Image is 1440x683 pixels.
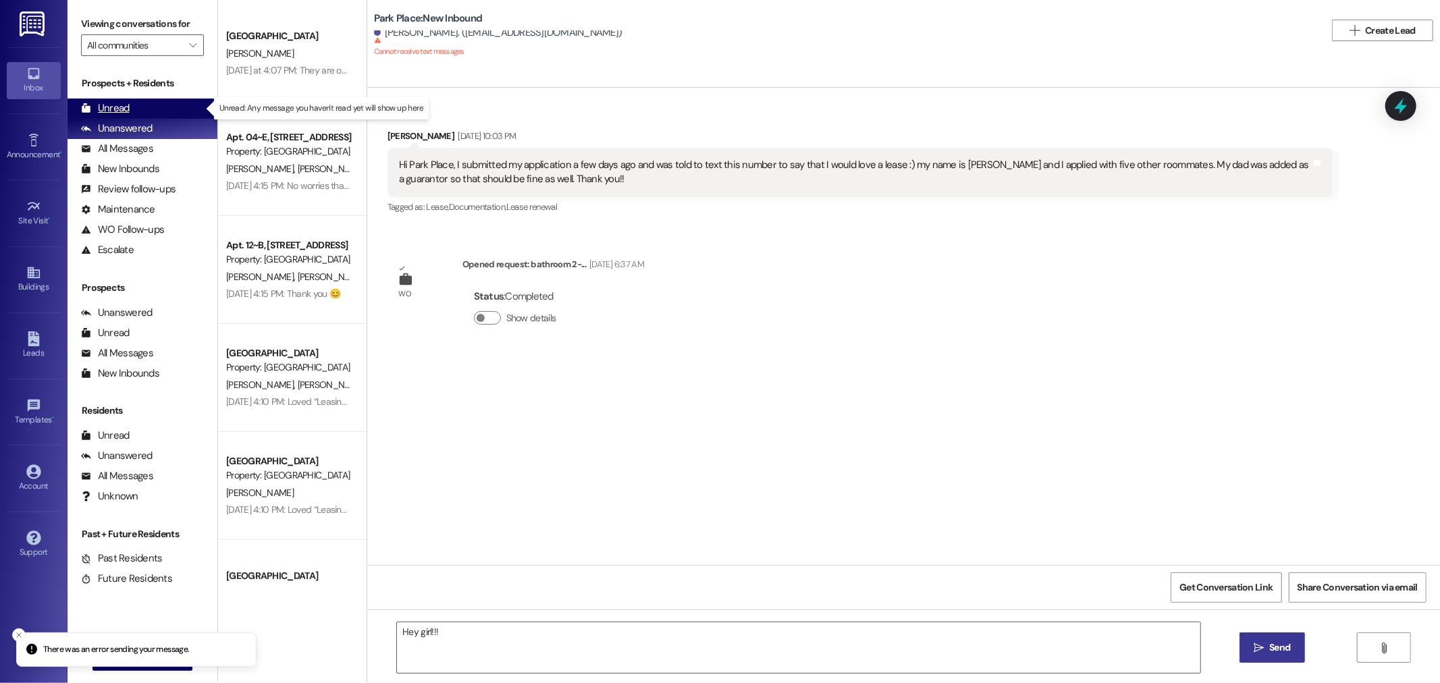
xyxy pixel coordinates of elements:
[7,460,61,497] a: Account
[1179,580,1273,595] span: Get Conversation Link
[7,327,61,364] a: Leads
[81,449,153,463] div: Unanswered
[226,288,340,300] div: [DATE] 4:15 PM: Thank you 😊
[1332,20,1433,41] button: Create Lead
[226,360,351,375] div: Property: [GEOGRAPHIC_DATA]
[87,34,182,56] input: All communities
[397,622,1200,673] textarea: Hey girl!!!
[374,11,483,26] b: Park Place: New Inbound
[226,487,294,499] span: [PERSON_NAME]
[226,238,351,252] div: Apt. 12~B, [STREET_ADDRESS]
[226,379,298,391] span: [PERSON_NAME]
[81,142,153,156] div: All Messages
[1269,640,1290,655] span: Send
[81,202,155,217] div: Maintenance
[1171,572,1281,603] button: Get Conversation Link
[427,201,449,213] span: Lease ,
[226,587,298,599] span: [PERSON_NAME]
[226,29,351,43] div: [GEOGRAPHIC_DATA]
[226,163,298,175] span: [PERSON_NAME]
[81,366,159,381] div: New Inbounds
[12,628,26,642] button: Close toast
[189,40,196,51] i: 
[474,290,504,303] b: Status
[388,197,1333,217] div: Tagged as:
[7,195,61,231] a: Site Visit •
[81,346,153,360] div: All Messages
[374,36,464,56] sup: Cannot receive text messages
[226,271,298,283] span: [PERSON_NAME]
[226,64,411,76] div: [DATE] at 4:07 PM: They are on our coffee table
[1289,572,1426,603] button: Share Conversation via email
[43,644,190,656] p: There was an error sending your message.
[7,261,61,298] a: Buildings
[374,26,622,40] div: [PERSON_NAME]. ([EMAIL_ADDRESS][DOMAIN_NAME])
[81,326,130,340] div: Unread
[297,163,369,175] span: [PERSON_NAME]
[7,62,61,99] a: Inbox
[1350,25,1360,36] i: 
[81,223,164,237] div: WO Follow-ups
[20,11,47,36] img: ResiDesk Logo
[226,569,351,583] div: [GEOGRAPHIC_DATA]
[226,180,433,192] div: [DATE] 4:15 PM: No worries thank you for updating us!
[81,243,134,257] div: Escalate
[388,129,1333,148] div: [PERSON_NAME]
[449,201,506,213] span: Documentation ,
[226,47,294,59] span: [PERSON_NAME]
[81,551,163,566] div: Past Residents
[226,130,351,144] div: Apt. 04~E, [STREET_ADDRESS]
[506,311,556,325] label: Show details
[1254,643,1264,653] i: 
[454,129,516,143] div: [DATE] 10:03 PM
[81,121,153,136] div: Unanswered
[399,158,1311,187] div: Hi Park Place, I submitted my application a few days ago and was told to text this number to say ...
[1239,632,1305,663] button: Send
[81,13,204,34] label: Viewing conversations for
[81,162,159,176] div: New Inbounds
[226,252,351,267] div: Property: [GEOGRAPHIC_DATA]
[49,214,51,223] span: •
[474,286,562,307] div: : Completed
[68,281,217,295] div: Prospects
[219,103,423,114] p: Unread: Any message you haven't read yet will show up here
[1298,580,1418,595] span: Share Conversation via email
[297,587,365,599] span: [PERSON_NAME]
[68,527,217,541] div: Past + Future Residents
[226,144,351,159] div: Property: [GEOGRAPHIC_DATA]
[60,148,62,157] span: •
[1366,24,1416,38] span: Create Lead
[586,257,644,271] div: [DATE] 6:37 AM
[81,572,172,586] div: Future Residents
[398,287,411,301] div: WO
[297,379,369,391] span: [PERSON_NAME]
[1379,643,1389,653] i: 
[68,404,217,418] div: Residents
[81,469,153,483] div: All Messages
[226,468,351,483] div: Property: [GEOGRAPHIC_DATA]
[81,306,153,320] div: Unanswered
[68,76,217,90] div: Prospects + Residents
[226,454,351,468] div: [GEOGRAPHIC_DATA]
[7,526,61,563] a: Support
[506,201,558,213] span: Lease renewal
[81,182,176,196] div: Review follow-ups
[52,413,54,422] span: •
[81,101,130,115] div: Unread
[297,271,369,283] span: [PERSON_NAME]
[462,257,644,276] div: Opened request: bathroom 2-...
[81,429,130,443] div: Unread
[7,394,61,431] a: Templates •
[226,346,351,360] div: [GEOGRAPHIC_DATA]
[81,489,138,503] div: Unknown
